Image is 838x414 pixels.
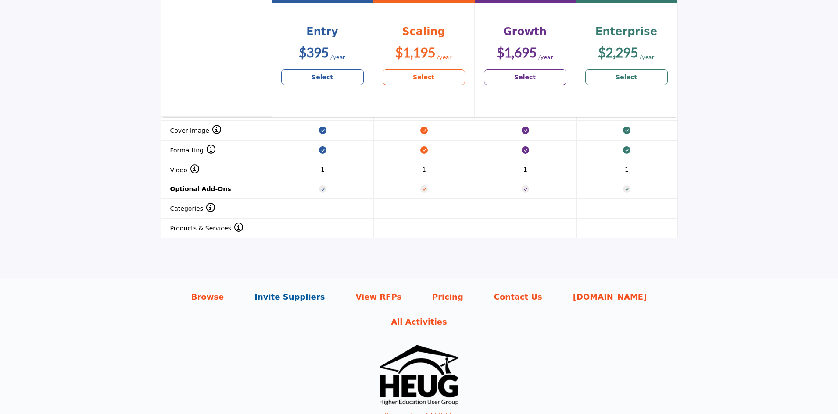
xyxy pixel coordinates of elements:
a: View RFPs [355,291,401,303]
span: 1 [625,166,629,173]
span: Video [170,166,199,173]
b: $1,195 [395,44,435,60]
a: Select [383,69,465,85]
span: Formatting [170,147,215,154]
b: $395 [299,44,329,60]
span: Products & Services [170,225,243,232]
strong: Optional Add-Ons [170,185,231,192]
span: 1 [523,166,527,173]
a: Contact Us [494,291,542,303]
b: Entry [306,25,338,38]
a: Invite Suppliers [254,291,325,303]
a: Browse [191,291,224,303]
a: Select [585,69,668,85]
b: Select [514,73,536,82]
img: No Site Logo [380,345,458,405]
b: Scaling [402,25,445,38]
a: [DOMAIN_NAME] [573,291,647,303]
b: Enterprise [595,25,657,38]
b: Growth [503,25,547,38]
sub: /year [538,53,554,60]
span: 1 [422,166,426,173]
b: Select [616,73,637,82]
span: Categories [170,205,215,212]
span: 1 [321,166,325,173]
b: $2,295 [598,44,638,60]
a: All Activities [391,316,447,328]
sub: /year [330,53,346,60]
a: Pricing [432,291,463,303]
b: Select [312,73,333,82]
b: Select [413,73,434,82]
sub: /year [437,53,452,60]
a: Select [281,69,364,85]
a: Select [484,69,566,85]
b: $1,695 [497,44,537,60]
span: Cover Image [170,127,221,134]
sub: /year [640,53,655,60]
